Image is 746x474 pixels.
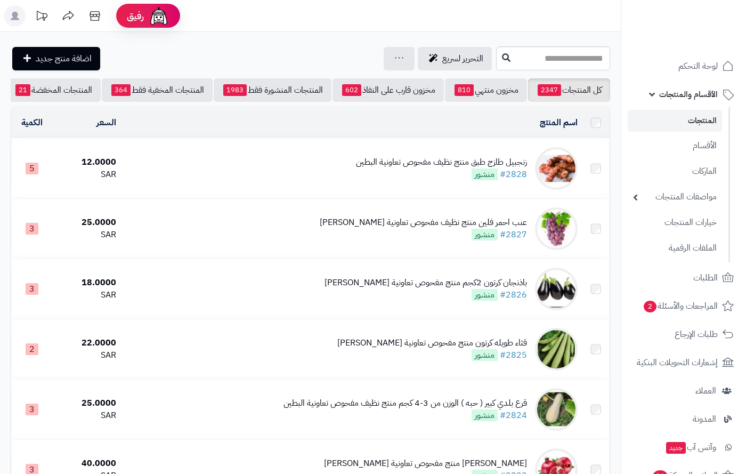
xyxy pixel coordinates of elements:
a: مخزون قارب على النفاذ602 [333,78,444,102]
a: المنتجات [628,110,722,132]
div: 25.0000 [58,216,117,229]
a: إشعارات التحويلات البنكية [628,350,740,375]
span: وآتس آب [665,440,716,455]
div: SAR [58,349,117,361]
a: اضافة منتج جديد [12,47,100,70]
a: #2826 [500,288,527,301]
span: 21 [15,84,30,96]
div: باذنجان كرتون 2كجم منتج مفحوص تعاونية [PERSON_NAME] [325,277,527,289]
a: طلبات الإرجاع [628,322,740,347]
span: العملاء [695,383,716,398]
div: قثاء طويله كرتون منتج مفحوص تعاونية [PERSON_NAME] [337,337,527,349]
span: 3 [26,404,38,415]
span: إشعارات التحويلات البنكية [637,355,718,370]
div: SAR [58,289,117,301]
a: المنتجات المخفية فقط364 [102,78,213,102]
span: منشور [472,409,498,421]
div: 12.0000 [58,156,117,168]
a: #2824 [500,409,527,422]
a: المنتجات المخفضة21 [6,78,101,102]
span: اضافة منتج جديد [36,52,92,65]
div: SAR [58,168,117,181]
a: كل المنتجات2347 [528,78,610,102]
a: التحرير لسريع [418,47,492,70]
span: منشور [472,168,498,180]
img: زنجبيل طازج طبق منتج نظيف مفحوص تعاونية البطين [535,147,578,190]
a: مخزون منتهي810 [445,78,527,102]
span: منشور [472,229,498,240]
img: قثاء طويله كرتون منتج مفحوص تعاونية الباطين [535,328,578,371]
a: #2825 [500,349,527,361]
a: السعر [96,116,116,129]
span: لوحة التحكم [678,59,718,74]
a: خيارات المنتجات [628,211,722,234]
a: لوحة التحكم [628,53,740,79]
a: الماركات [628,160,722,183]
span: 2 [644,301,656,312]
span: منشور [472,349,498,361]
img: logo-2.png [674,30,736,52]
img: عنب احمر فلين منتج نظيف مفحوص تعاونية الباطين [535,207,578,250]
a: المنتجات المنشورة فقط1983 [214,78,331,102]
a: العملاء [628,378,740,404]
img: قرع بلدي كبير ( حبه ) الوزن من 3-4 كجم منتج نظيف مفحوص تعاونية البطين [535,388,578,431]
span: 1983 [223,84,247,96]
span: 3 [26,223,38,235]
span: 2 [26,343,38,355]
span: الطلبات [693,270,718,285]
div: 22.0000 [58,337,117,349]
img: ai-face.png [148,5,169,27]
a: #2827 [500,228,527,241]
a: الكمية [21,116,43,129]
span: الأقسام والمنتجات [659,87,718,102]
div: [PERSON_NAME] منتج مفحوص تعاونية [PERSON_NAME] [324,457,527,470]
span: منشور [472,289,498,301]
div: عنب احمر فلين منتج نظيف مفحوص تعاونية [PERSON_NAME] [320,216,527,229]
span: المدونة [693,412,716,427]
img: باذنجان كرتون 2كجم منتج مفحوص تعاونية الباطين [535,268,578,310]
a: الطلبات [628,265,740,291]
span: جديد [666,442,686,454]
span: 5 [26,163,38,174]
span: 2347 [538,84,561,96]
span: 364 [111,84,131,96]
span: التحرير لسريع [442,52,483,65]
div: 25.0000 [58,397,117,409]
a: الأقسام [628,134,722,157]
span: طلبات الإرجاع [675,327,718,342]
a: المراجعات والأسئلة2 [628,293,740,319]
a: مواصفات المنتجات [628,186,722,208]
a: الملفات الرقمية [628,237,722,260]
div: قرع بلدي كبير ( حبه ) الوزن من 3-4 كجم منتج نظيف مفحوص تعاونية البطين [283,397,527,409]
div: زنجبيل طازج طبق منتج نظيف مفحوص تعاونية البطين [356,156,527,168]
a: #2828 [500,168,527,181]
div: 40.0000 [58,457,117,470]
div: SAR [58,409,117,422]
span: 810 [455,84,474,96]
span: 602 [342,84,361,96]
span: 3 [26,283,38,295]
a: وآتس آبجديد [628,435,740,460]
span: رفيق [127,10,144,22]
div: SAR [58,229,117,241]
a: تحديثات المنصة [28,5,55,29]
span: المراجعات والأسئلة [643,299,718,314]
div: 18.0000 [58,277,117,289]
a: اسم المنتج [540,116,578,129]
a: المدونة [628,406,740,432]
